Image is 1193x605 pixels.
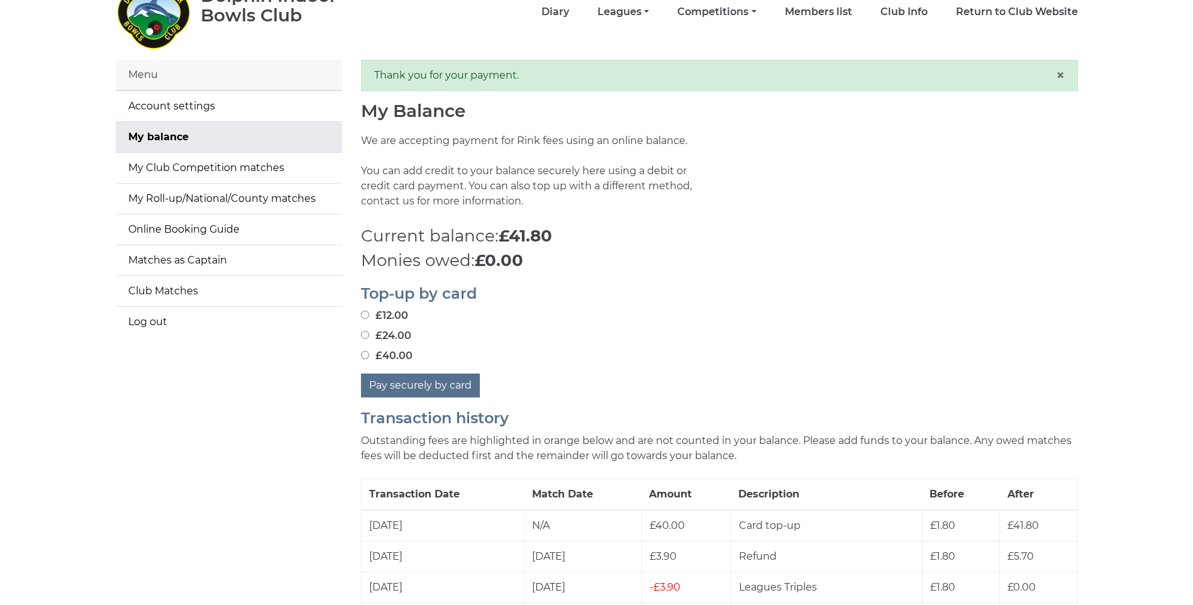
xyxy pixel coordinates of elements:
span: × [1056,66,1065,84]
h2: Top-up by card [361,286,1078,302]
input: £12.00 [361,311,369,319]
label: £12.00 [361,308,408,323]
span: £3.90 [650,550,677,562]
th: Amount [641,479,731,510]
td: [DATE] [524,541,642,572]
a: Diary [541,5,569,19]
a: My Roll-up/National/County matches [116,184,342,214]
div: Thank you for your payment. [361,60,1078,91]
a: Log out [116,307,342,337]
a: Return to Club Website [956,5,1078,19]
td: Card top-up [731,510,922,541]
th: Match Date [524,479,642,510]
span: £5.70 [1007,550,1034,562]
p: Outstanding fees are highlighted in orange below and are not counted in your balance. Please add ... [361,433,1078,463]
td: [DATE] [524,572,642,602]
span: £1.80 [930,581,955,593]
span: £1.80 [930,519,955,531]
p: Current balance: [361,224,1078,248]
a: Online Booking Guide [116,214,342,245]
button: Pay securely by card [361,374,480,397]
td: [DATE] [361,541,524,572]
td: [DATE] [361,510,524,541]
span: £41.80 [1007,519,1039,531]
h2: Transaction history [361,410,1078,426]
span: £1.80 [930,550,955,562]
td: [DATE] [361,572,524,602]
a: Competitions [677,5,756,19]
td: N/A [524,510,642,541]
strong: £0.00 [475,250,523,270]
a: My Club Competition matches [116,153,342,183]
th: Before [922,479,999,510]
label: £24.00 [361,328,411,343]
a: Members list [785,5,852,19]
p: We are accepting payment for Rink fees using an online balance. You can add credit to your balanc... [361,133,710,224]
input: £40.00 [361,351,369,359]
th: After [1000,479,1077,510]
a: Matches as Captain [116,245,342,275]
strong: £41.80 [499,226,552,246]
td: Refund [731,541,922,572]
span: £3.90 [650,581,680,593]
h1: My Balance [361,101,1078,121]
a: Account settings [116,91,342,121]
a: Club Matches [116,276,342,306]
a: Club Info [880,5,928,19]
button: Close [1056,68,1065,83]
p: Monies owed: [361,248,1078,273]
th: Description [731,479,922,510]
td: Leagues Triples [731,572,922,602]
span: £0.00 [1007,581,1036,593]
span: £40.00 [650,519,685,531]
div: Menu [116,60,342,91]
input: £24.00 [361,331,369,339]
a: My balance [116,122,342,152]
th: Transaction Date [361,479,524,510]
label: £40.00 [361,348,413,364]
a: Leagues [597,5,649,19]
